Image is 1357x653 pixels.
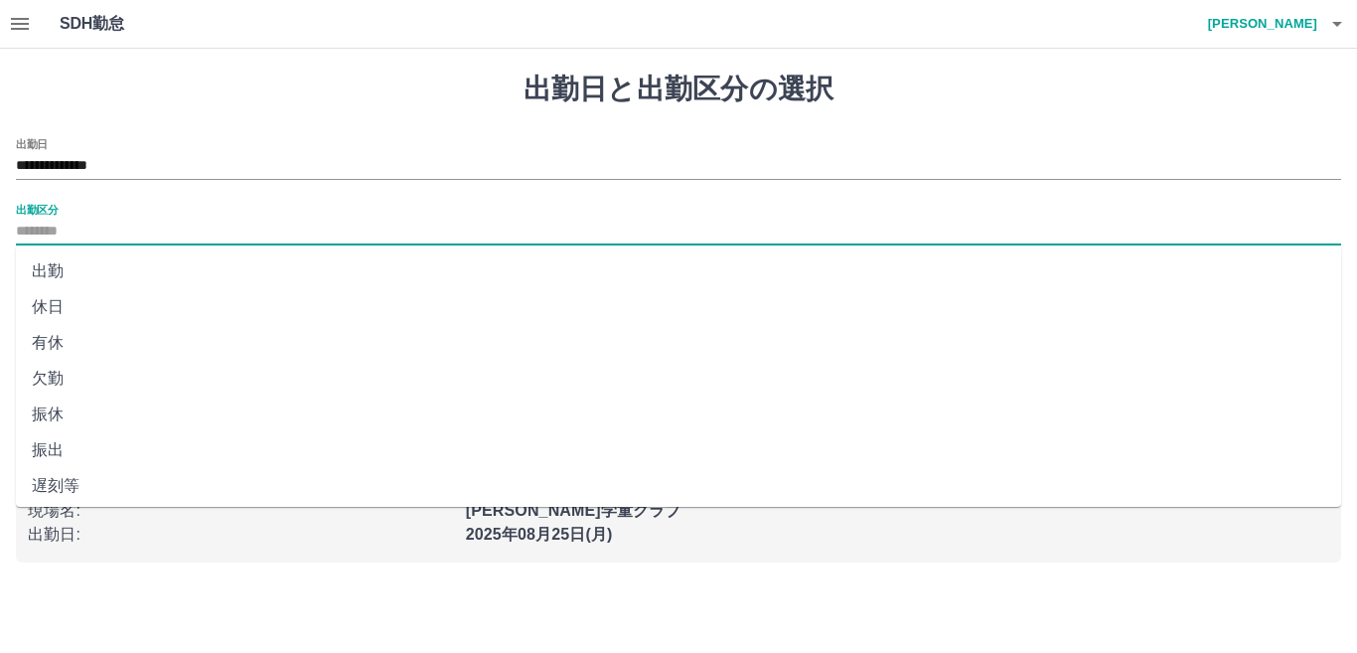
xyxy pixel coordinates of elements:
li: 欠勤 [16,361,1341,397]
li: 有休 [16,325,1341,361]
h1: 出勤日と出勤区分の選択 [16,73,1341,106]
li: 振出 [16,432,1341,468]
li: 休日 [16,289,1341,325]
p: 出勤日 : [28,523,454,547]
li: 休業 [16,504,1341,540]
label: 出勤日 [16,136,48,151]
label: 出勤区分 [16,202,58,217]
li: 出勤 [16,253,1341,289]
li: 振休 [16,397,1341,432]
li: 遅刻等 [16,468,1341,504]
b: 2025年08月25日(月) [466,526,613,543]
